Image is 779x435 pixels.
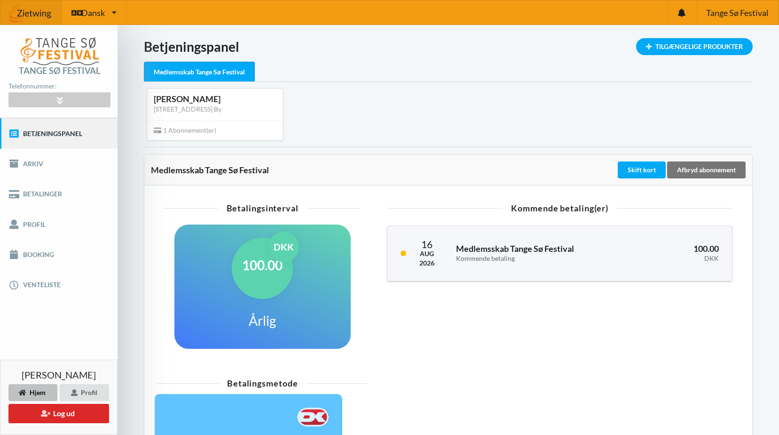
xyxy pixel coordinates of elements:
div: Medlemsskab Tange Sø Festival [144,62,255,82]
h3: Medlemsskab Tange Sø Festival [456,243,627,262]
div: Profil [60,384,109,401]
div: Afbryd abonnement [667,161,746,178]
img: F+AAQC4Rur0ZFP9BwAAAABJRU5ErkJggg== [297,408,329,427]
h3: 100.00 [640,243,719,262]
div: 16 [419,239,434,249]
span: 1 Abonnement(er) [154,126,216,134]
div: Skift kort [618,161,666,178]
h1: Årlig [249,312,276,329]
h1: Betjeningspanel [144,38,753,55]
button: Log ud [8,404,109,423]
div: Tange Sø Festival [19,66,100,75]
div: Medlemsskab Tange Sø Festival [151,165,616,175]
div: Kommende betaling [456,255,627,263]
div: 2026 [419,258,434,268]
span: Dansk [81,8,105,17]
div: DKK [268,232,299,262]
div: Tilgængelige Produkter [636,38,753,55]
div: [PERSON_NAME] [154,94,276,105]
img: logo [19,36,100,66]
div: DKK [640,255,719,263]
div: Hjem [8,384,57,401]
div: Telefonnummer: [8,80,110,93]
div: Aug [419,249,434,258]
div: Kommende betaling(er) [387,204,732,212]
div: Betalingsinterval [164,204,361,212]
span: Tange Sø Festival [706,8,769,17]
span: [PERSON_NAME] [22,370,96,379]
h1: 100.00 [242,257,283,274]
div: Betalingsmetode [157,379,367,387]
a: [STREET_ADDRESS] By [154,105,221,113]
